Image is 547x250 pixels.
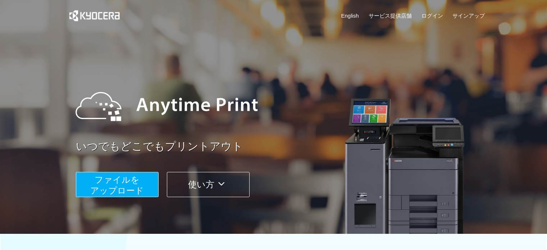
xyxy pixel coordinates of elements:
a: サインアップ [452,12,485,19]
a: ログイン [421,12,443,19]
span: ファイルを ​​アップロード [90,175,144,195]
a: サービス提供店舗 [369,12,412,19]
a: English [341,12,359,19]
button: 使い方 [167,172,250,197]
button: ファイルを​​アップロード [76,172,159,197]
a: いつでもどこでもプリントアウト [76,139,489,154]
